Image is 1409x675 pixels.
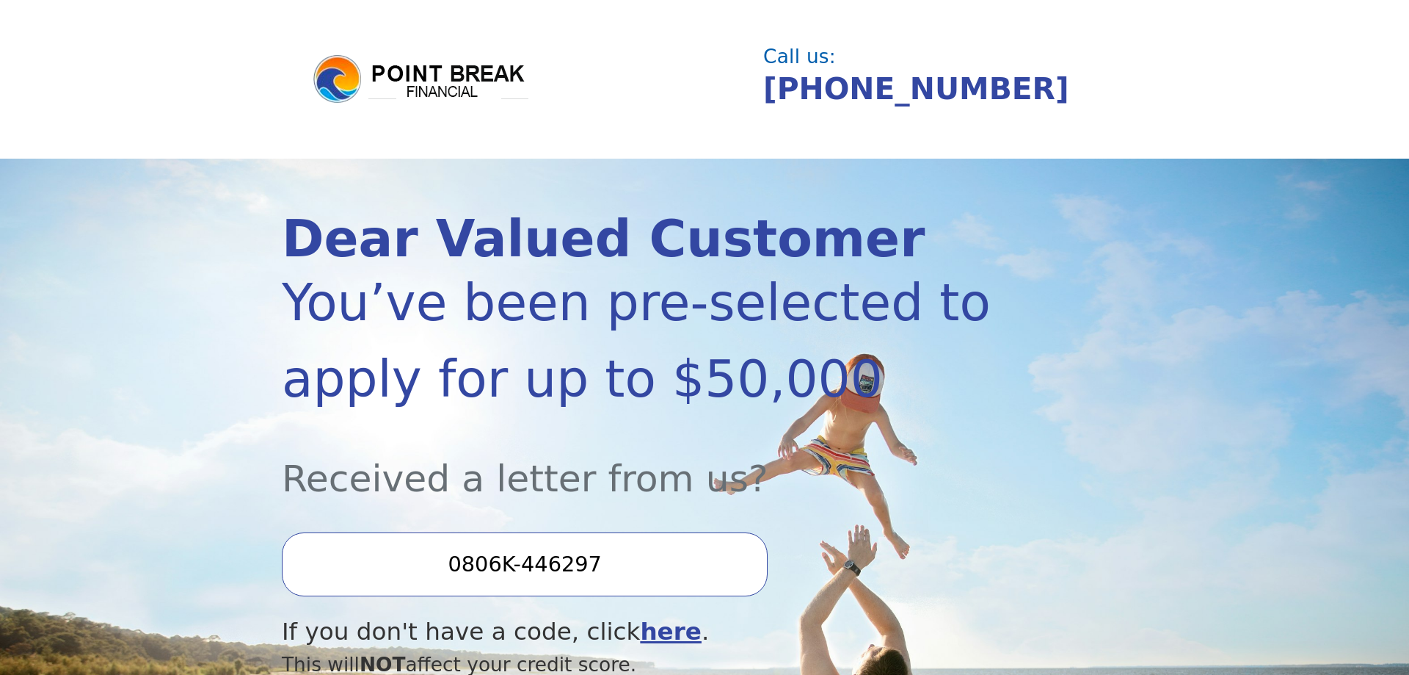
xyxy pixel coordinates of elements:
[311,53,531,106] img: logo.png
[763,47,1115,66] div: Call us:
[282,214,1000,264] div: Dear Valued Customer
[640,618,702,646] a: here
[282,417,1000,506] div: Received a letter from us?
[282,533,768,596] input: Enter your Offer Code:
[282,614,1000,650] div: If you don't have a code, click .
[282,264,1000,417] div: You’ve been pre-selected to apply for up to $50,000
[763,71,1069,107] a: [PHONE_NUMBER]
